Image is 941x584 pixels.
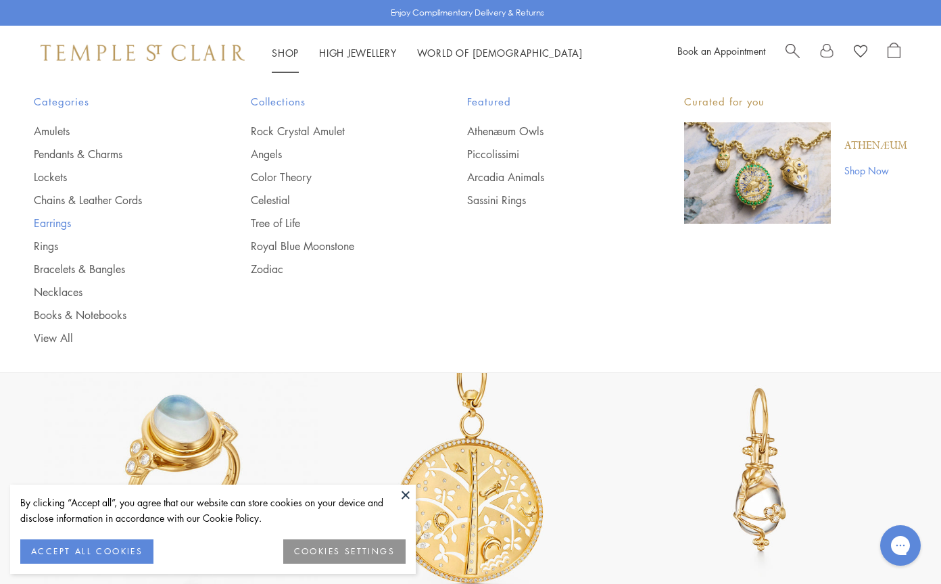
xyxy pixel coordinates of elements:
a: Search [786,43,800,63]
a: View All [34,331,197,345]
a: View Wishlist [854,43,867,63]
span: Categories [34,93,197,110]
a: Pendants & Charms [34,147,197,162]
a: Necklaces [34,285,197,299]
a: Rock Crystal Amulet [251,124,414,139]
a: Bracelets & Bangles [34,262,197,276]
span: Collections [251,93,414,110]
a: Earrings [34,216,197,230]
a: Celestial [251,193,414,208]
a: Sassini Rings [467,193,630,208]
span: Featured [467,93,630,110]
button: COOKIES SETTINGS [283,539,406,564]
a: Amulets [34,124,197,139]
a: Book an Appointment [677,44,765,57]
a: Color Theory [251,170,414,185]
a: Books & Notebooks [34,308,197,322]
a: Athenæum Owls [467,124,630,139]
div: By clicking “Accept all”, you agree that our website can store cookies on your device and disclos... [20,495,406,526]
a: Rings [34,239,197,253]
a: Arcadia Animals [467,170,630,185]
a: Angels [251,147,414,162]
nav: Main navigation [272,45,583,62]
iframe: Gorgias live chat messenger [873,520,927,570]
a: Open Shopping Bag [888,43,900,63]
a: World of [DEMOGRAPHIC_DATA]World of [DEMOGRAPHIC_DATA] [417,46,583,59]
a: Tree of Life [251,216,414,230]
p: Enjoy Complimentary Delivery & Returns [391,6,544,20]
a: Lockets [34,170,197,185]
button: ACCEPT ALL COOKIES [20,539,153,564]
a: Royal Blue Moonstone [251,239,414,253]
a: Athenæum [844,139,907,153]
a: Chains & Leather Cords [34,193,197,208]
a: High JewelleryHigh Jewellery [319,46,397,59]
a: Zodiac [251,262,414,276]
a: ShopShop [272,46,299,59]
a: Shop Now [844,163,907,178]
img: Temple St. Clair [41,45,245,61]
a: Piccolissimi [467,147,630,162]
p: Curated for you [684,93,907,110]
